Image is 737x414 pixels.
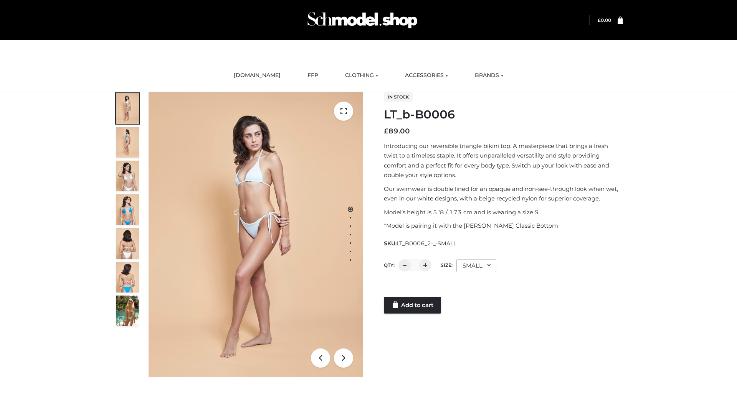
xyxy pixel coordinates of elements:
[384,127,410,135] bdi: 89.00
[116,262,139,292] img: ArielClassicBikiniTop_CloudNine_AzureSky_OW114ECO_8-scaled.jpg
[116,93,139,124] img: ArielClassicBikiniTop_CloudNine_AzureSky_OW114ECO_1-scaled.jpg
[598,17,611,23] a: £0.00
[384,221,623,231] p: *Model is pairing it with the [PERSON_NAME] Classic Bottom
[228,67,286,84] a: [DOMAIN_NAME]
[116,296,139,326] img: Arieltop_CloudNine_AzureSky2.jpg
[384,108,623,122] h1: LT_b-B0006
[302,67,324,84] a: FFP
[397,240,456,247] span: LT_B0006_2-_-SMALL
[384,184,623,204] p: Our swimwear is double lined for an opaque and non-see-through look when wet, even in our white d...
[384,207,623,217] p: Model’s height is 5 ‘8 / 173 cm and is wearing a size S.
[384,92,413,102] span: In stock
[399,67,454,84] a: ACCESSORIES
[384,127,388,135] span: £
[305,5,420,35] img: Schmodel Admin 964
[384,262,395,268] label: QTY:
[384,141,623,180] p: Introducing our reversible triangle bikini top. A masterpiece that brings a fresh twist to a time...
[339,67,384,84] a: CLOTHING
[456,259,496,272] div: SMALL
[598,17,611,23] bdi: 0.00
[384,297,441,314] a: Add to cart
[384,239,457,248] span: SKU:
[441,262,453,268] label: Size:
[116,194,139,225] img: ArielClassicBikiniTop_CloudNine_AzureSky_OW114ECO_4-scaled.jpg
[116,127,139,158] img: ArielClassicBikiniTop_CloudNine_AzureSky_OW114ECO_2-scaled.jpg
[116,228,139,259] img: ArielClassicBikiniTop_CloudNine_AzureSky_OW114ECO_7-scaled.jpg
[116,161,139,191] img: ArielClassicBikiniTop_CloudNine_AzureSky_OW114ECO_3-scaled.jpg
[469,67,509,84] a: BRANDS
[598,17,601,23] span: £
[149,92,363,377] img: ArielClassicBikiniTop_CloudNine_AzureSky_OW114ECO_1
